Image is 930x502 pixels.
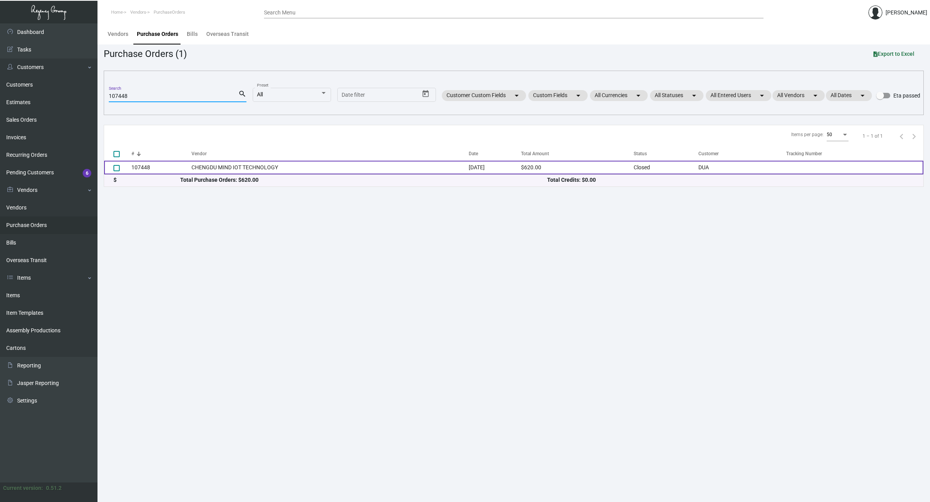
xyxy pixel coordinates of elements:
div: Vendors [108,30,128,38]
mat-icon: arrow_drop_down [512,91,521,100]
button: Export to Excel [867,47,921,61]
mat-icon: arrow_drop_down [689,91,699,100]
button: Previous page [895,130,908,142]
span: Export to Excel [873,51,914,57]
div: Purchase Orders [137,30,178,38]
span: All [257,91,263,98]
mat-select: Items per page: [827,132,849,138]
div: Vendor [191,150,469,157]
div: Bills [187,30,198,38]
div: $ [113,176,180,184]
div: [PERSON_NAME] [886,9,927,17]
mat-chip: All Statuses [650,90,703,101]
div: 1 – 1 of 1 [863,133,883,140]
td: CHENGDU MIND IOT TECHNOLOGY [191,161,469,174]
td: [DATE] [469,161,521,174]
div: Total Credits: $0.00 [547,176,914,184]
div: Total Amount [521,150,633,157]
mat-icon: arrow_drop_down [634,91,643,100]
div: Total Purchase Orders: $620.00 [180,176,547,184]
mat-chip: All Currencies [590,90,648,101]
img: admin@bootstrapmaster.com [868,5,882,20]
button: Open calendar [420,88,432,100]
input: Start date [342,92,366,98]
td: $620.00 [521,161,633,174]
td: DUA [698,161,786,174]
div: # [131,150,191,157]
div: Customer [698,150,719,157]
div: Tracking Number [786,150,923,157]
div: Customer [698,150,786,157]
div: # [131,150,134,157]
span: 50 [827,132,832,137]
span: PurchaseOrders [154,10,185,15]
mat-icon: arrow_drop_down [858,91,867,100]
div: Current version: [3,484,43,492]
div: Date [469,150,521,157]
mat-chip: All Entered Users [706,90,771,101]
td: 107448 [131,161,191,174]
mat-icon: arrow_drop_down [757,91,767,100]
div: Vendor [191,150,207,157]
mat-chip: All Dates [826,90,872,101]
div: Tracking Number [786,150,822,157]
div: Date [469,150,478,157]
div: Status [634,150,699,157]
div: 0.51.2 [46,484,62,492]
mat-chip: Custom Fields [528,90,588,101]
div: Items per page: [791,131,824,138]
span: Vendors [130,10,146,15]
div: Overseas Transit [206,30,249,38]
input: End date [372,92,410,98]
div: Status [634,150,647,157]
mat-chip: Customer Custom Fields [442,90,526,101]
mat-icon: search [238,89,246,99]
span: Home [111,10,123,15]
mat-icon: arrow_drop_down [811,91,820,100]
button: Next page [908,130,920,142]
div: Total Amount [521,150,549,157]
span: Eta passed [893,91,920,100]
mat-icon: arrow_drop_down [574,91,583,100]
td: Closed [634,161,699,174]
mat-chip: All Vendors [772,90,825,101]
div: Purchase Orders (1) [104,47,187,61]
